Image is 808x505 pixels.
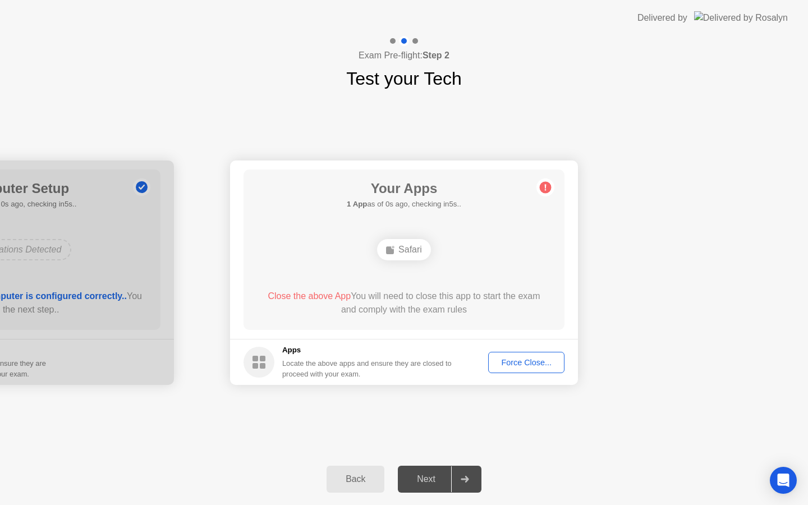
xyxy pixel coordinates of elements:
[401,474,451,484] div: Next
[359,49,449,62] h4: Exam Pre-flight:
[770,467,797,494] div: Open Intercom Messenger
[260,290,549,316] div: You will need to close this app to start the exam and comply with the exam rules
[330,474,381,484] div: Back
[347,200,367,208] b: 1 App
[637,11,687,25] div: Delivered by
[327,466,384,493] button: Back
[398,466,481,493] button: Next
[282,358,452,379] div: Locate the above apps and ensure they are closed to proceed with your exam.
[423,50,449,60] b: Step 2
[377,239,431,260] div: Safari
[347,199,461,210] h5: as of 0s ago, checking in5s..
[488,352,564,373] button: Force Close...
[347,178,461,199] h1: Your Apps
[268,291,351,301] span: Close the above App
[694,11,788,24] img: Delivered by Rosalyn
[282,345,452,356] h5: Apps
[346,65,462,92] h1: Test your Tech
[492,358,561,367] div: Force Close...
